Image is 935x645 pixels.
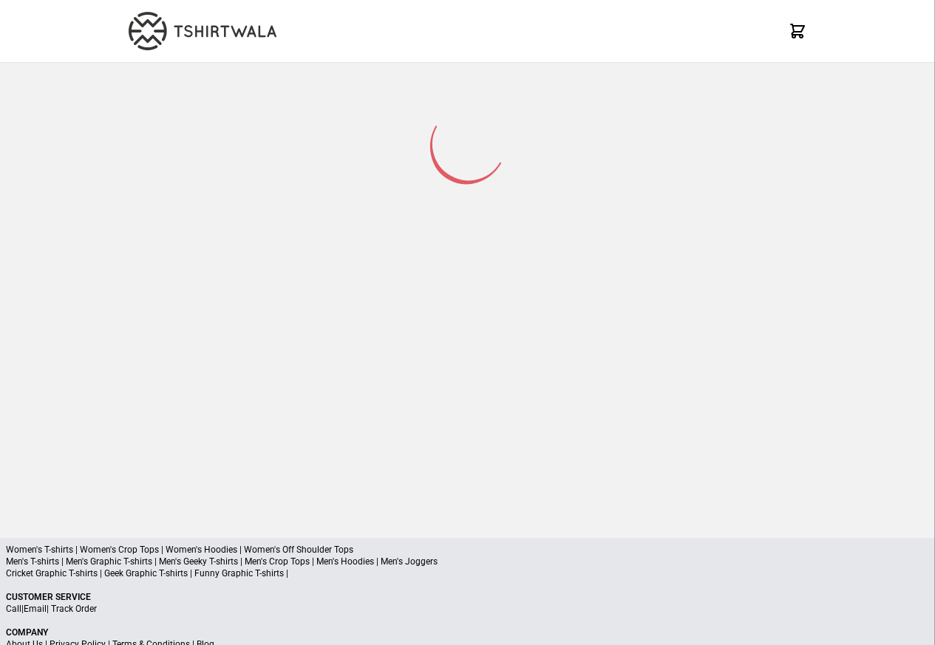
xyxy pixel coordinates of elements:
p: Men's T-shirts | Men's Graphic T-shirts | Men's Geeky T-shirts | Men's Crop Tops | Men's Hoodies ... [6,556,929,567]
a: Email [24,604,47,614]
p: | | [6,603,929,615]
img: TW-LOGO-400-104.png [129,12,276,50]
p: Women's T-shirts | Women's Crop Tops | Women's Hoodies | Women's Off Shoulder Tops [6,544,929,556]
p: Cricket Graphic T-shirts | Geek Graphic T-shirts | Funny Graphic T-shirts | [6,567,929,579]
a: Track Order [51,604,97,614]
p: Company [6,627,929,638]
p: Customer Service [6,591,929,603]
a: Call [6,604,21,614]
